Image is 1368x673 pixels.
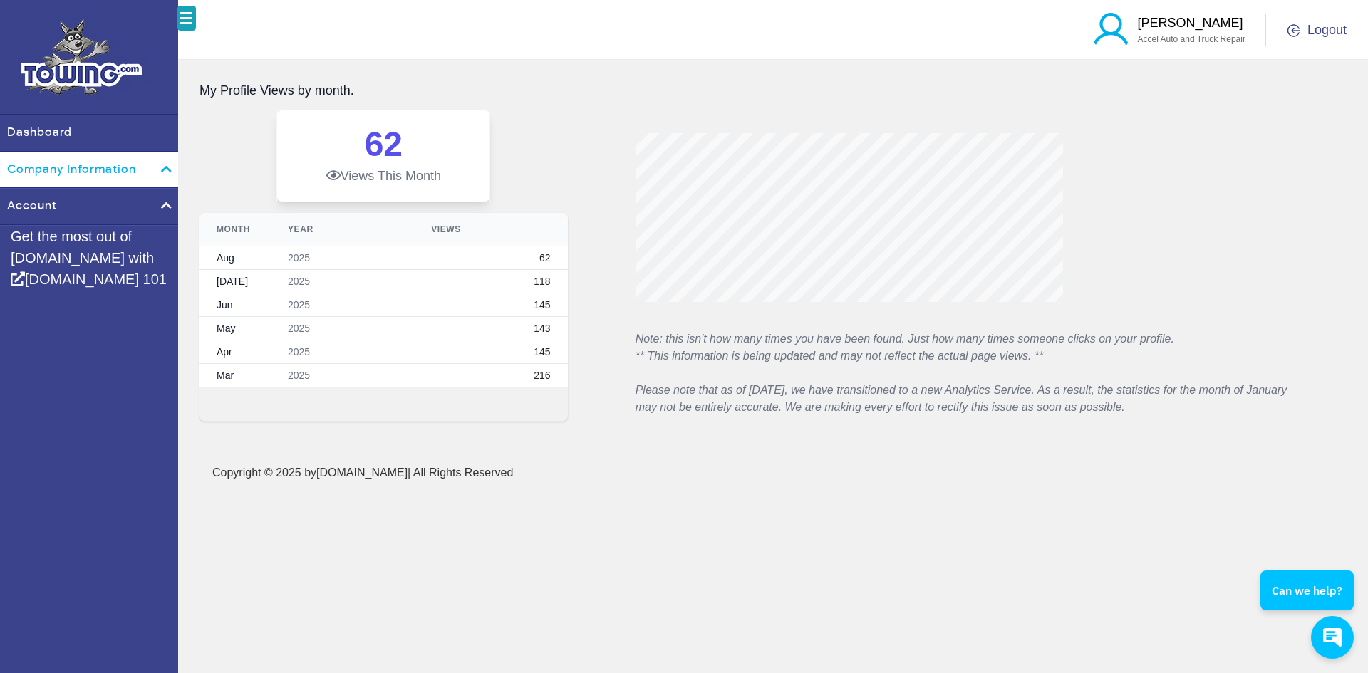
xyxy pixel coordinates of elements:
[1307,21,1347,39] span: Logout
[271,270,414,293] td: 2025
[271,317,414,340] td: 2025
[271,364,414,387] td: 2025
[414,364,567,387] td: 216
[199,270,271,293] td: [DATE]
[288,224,313,234] strong: Year
[199,364,271,387] td: Mar
[1090,11,1138,52] img: blue-user.png
[14,14,150,100] img: logo.png
[414,270,567,293] td: 118
[11,271,167,287] a: [DOMAIN_NAME] 101
[1138,14,1245,33] p: [PERSON_NAME]
[431,224,461,234] strong: Views
[294,167,472,184] dt: Views This Month
[199,293,271,317] td: Jun
[414,293,567,317] td: 145
[199,317,271,340] td: May
[217,224,250,234] strong: Month
[212,464,1368,481] p: Copyright © 2025 by | All Rights Reserved
[1138,14,1245,44] a: [PERSON_NAME] Accel Auto and Truck Repair
[316,466,408,479] a: [DOMAIN_NAME]
[1250,531,1368,673] iframe: Conversations
[271,293,414,317] td: 2025
[414,246,567,270] td: 62
[294,127,472,162] dd: 62
[414,317,567,340] td: 143
[271,246,414,270] td: 2025
[199,246,271,270] td: Aug
[1287,24,1300,37] img: OGOUT.png
[199,82,1347,99] h3: My Profile Views by month.
[199,340,271,364] td: Apr
[271,340,414,364] td: 2025
[636,333,1287,413] i: Note: this isn't how many times you have been found. Just how many times someone clicks on your p...
[1138,34,1245,44] span: Accel Auto and Truck Repair
[414,340,567,364] td: 145
[636,384,1287,413] span: Please note that as of [DATE], we have transitioned to a new Analytics Service. As a result, the ...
